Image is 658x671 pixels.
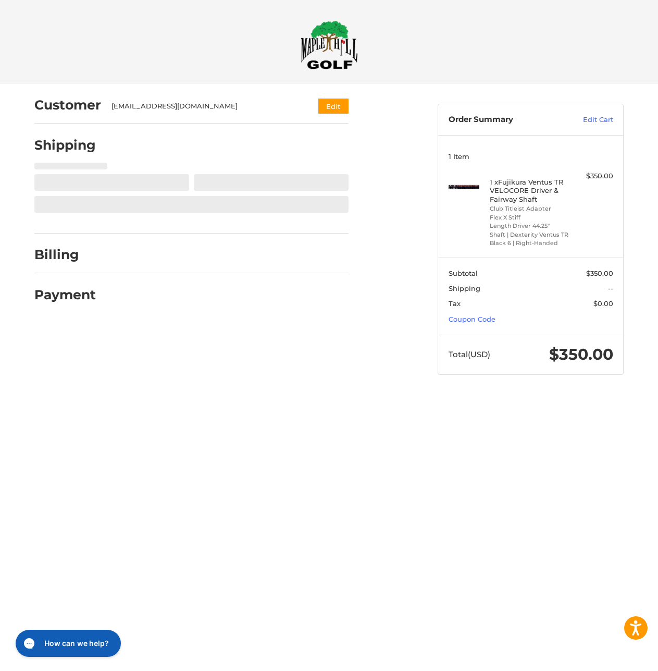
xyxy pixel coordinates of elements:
button: Edit [318,99,349,114]
li: Length Driver 44.25" [490,222,569,230]
h2: Billing [34,247,95,263]
span: $350.00 [549,345,613,364]
span: Shipping [449,284,480,292]
span: $0.00 [593,299,613,308]
h3: 1 Item [449,152,613,161]
h2: Payment [34,287,96,303]
h2: Shipping [34,137,96,153]
h2: Customer [34,97,101,113]
div: $350.00 [572,171,613,181]
span: -- [608,284,613,292]
li: Shaft | Dexterity Ventus TR Black 6 | Right-Handed [490,230,569,248]
span: Subtotal [449,269,478,277]
span: $350.00 [586,269,613,277]
li: Flex X Stiff [490,213,569,222]
a: Coupon Code [449,315,495,323]
iframe: Gorgias live chat messenger [10,626,124,661]
li: Club Titleist Adapter [490,204,569,213]
a: Edit Cart [561,115,613,125]
span: Total (USD) [449,349,490,359]
h3: Order Summary [449,115,561,125]
div: [EMAIL_ADDRESS][DOMAIN_NAME] [111,101,299,112]
h4: 1 x Fujikura Ventus TR VELOCORE Driver & Fairway Shaft [490,178,569,203]
img: Maple Hill Golf [301,20,358,69]
span: Tax [449,299,461,308]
